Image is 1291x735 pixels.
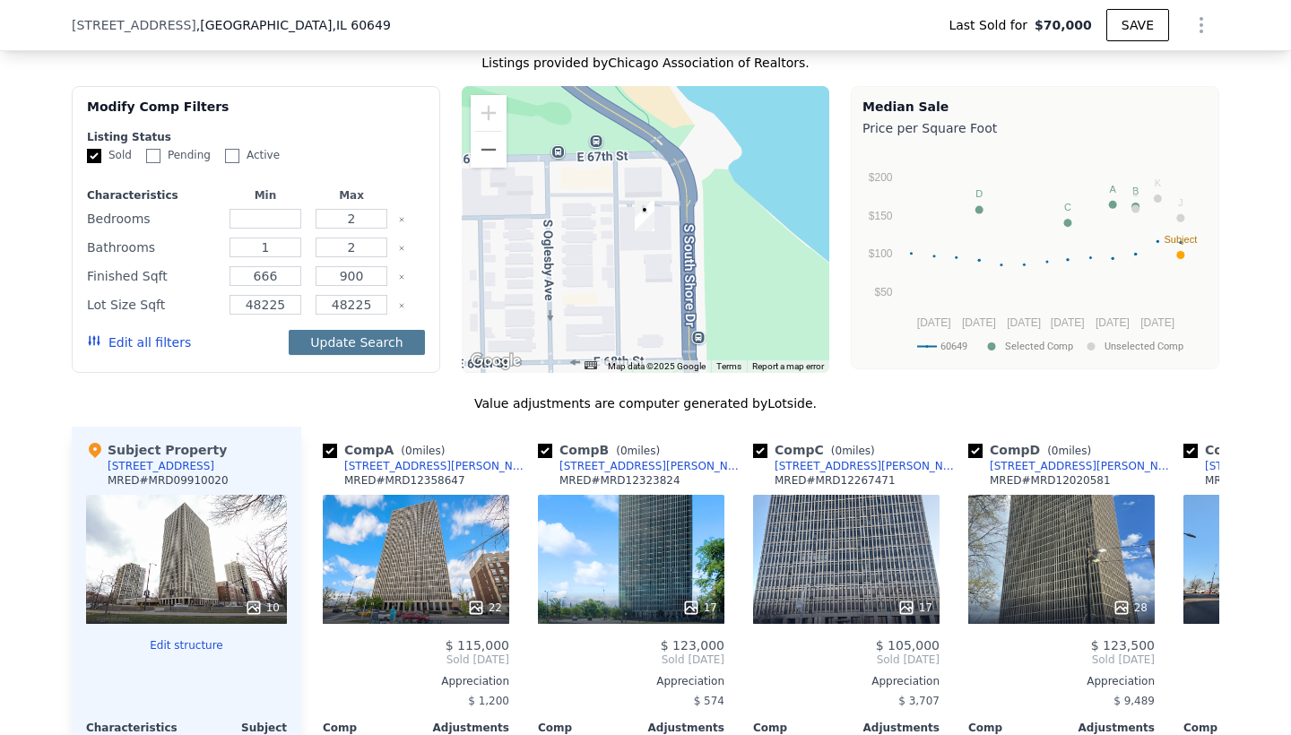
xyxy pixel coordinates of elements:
div: MRED # MRD12323824 [559,473,680,488]
button: Clear [398,302,405,309]
text: A [1109,184,1116,195]
label: Pending [146,148,211,163]
svg: A chart. [862,141,1208,365]
button: SAVE [1106,9,1169,41]
div: Appreciation [753,674,940,688]
text: B [1132,186,1139,196]
div: Comp [753,721,846,735]
span: $ 115,000 [446,638,509,653]
div: Comp B [538,441,667,459]
span: ( miles) [609,445,667,457]
span: , [GEOGRAPHIC_DATA] [196,16,391,34]
div: Max [312,188,391,203]
button: Update Search [289,330,424,355]
span: Map data ©2025 Google [608,361,706,371]
text: [DATE] [1007,316,1041,329]
text: $50 [874,286,892,298]
input: Pending [146,149,160,163]
text: $100 [869,247,893,260]
div: MRED # MRD09910020 [108,473,229,488]
div: Characteristics [87,188,219,203]
text: Unselected Comp [1105,341,1183,352]
span: 0 [835,445,842,457]
text: $150 [869,210,893,222]
div: MRED # MRD12358647 [344,473,465,488]
span: Sold [DATE] [753,653,940,667]
a: [STREET_ADDRESS][PERSON_NAME] [323,459,531,473]
button: Zoom out [471,132,507,168]
text: J [1178,197,1183,208]
span: Sold [DATE] [323,653,509,667]
span: $70,000 [1035,16,1092,34]
div: [STREET_ADDRESS] [108,459,214,473]
span: 0 [620,445,628,457]
img: Google [466,350,525,373]
div: Adjustments [631,721,724,735]
a: [STREET_ADDRESS][PERSON_NAME] [968,459,1176,473]
text: [DATE] [1096,316,1130,329]
div: Adjustments [416,721,509,735]
div: Subject Property [86,441,227,459]
div: Comp C [753,441,882,459]
div: 6700 S South Shore Dr 8 E [635,201,654,231]
span: Last Sold for [949,16,1035,34]
a: Open this area in Google Maps (opens a new window) [466,350,525,373]
div: Comp [968,721,1061,735]
div: [STREET_ADDRESS][PERSON_NAME] [990,459,1176,473]
text: $200 [869,171,893,184]
div: 22 [467,599,502,617]
span: ( miles) [394,445,452,457]
button: Clear [398,273,405,281]
div: Comp [538,721,631,735]
div: 17 [682,599,717,617]
span: 0 [405,445,412,457]
input: Sold [87,149,101,163]
div: Subject [186,721,287,735]
span: $ 123,500 [1091,638,1155,653]
span: $ 3,707 [898,695,940,707]
div: 28 [1113,599,1148,617]
div: Appreciation [968,674,1155,688]
button: Edit all filters [87,333,191,351]
text: [DATE] [917,316,951,329]
button: Clear [398,216,405,223]
text: [DATE] [962,316,996,329]
a: Report a map error [752,361,824,371]
div: Value adjustments are computer generated by Lotside . [72,394,1219,412]
button: Zoom in [471,95,507,131]
a: Terms [716,361,741,371]
div: Bathrooms [87,235,219,260]
span: [STREET_ADDRESS] [72,16,196,34]
div: Median Sale [862,98,1208,116]
div: Comp D [968,441,1098,459]
text: D [975,188,983,199]
input: Active [225,149,239,163]
text: C [1064,202,1071,212]
div: Characteristics [86,721,186,735]
div: [STREET_ADDRESS][PERSON_NAME] [344,459,531,473]
div: Listings provided by Chicago Association of Realtors . [72,54,1219,72]
text: L [1133,187,1139,198]
div: MRED # MRD12020581 [990,473,1111,488]
div: Finished Sqft [87,264,219,289]
div: Comp A [323,441,452,459]
a: [STREET_ADDRESS][PERSON_NAME] [538,459,746,473]
div: Listing Status [87,130,425,144]
text: Selected Comp [1005,341,1073,352]
span: ( miles) [824,445,882,457]
span: $ 123,000 [661,638,724,653]
div: Appreciation [538,674,724,688]
span: , IL 60649 [332,18,390,32]
button: Clear [398,245,405,252]
div: MRED # MRD12267471 [775,473,896,488]
div: Adjustments [846,721,940,735]
div: Comp [323,721,416,735]
label: Active [225,148,280,163]
span: Sold [DATE] [538,653,724,667]
div: Lot Size Sqft [87,292,219,317]
div: Adjustments [1061,721,1155,735]
div: Bedrooms [87,206,219,231]
span: $ 105,000 [876,638,940,653]
span: $ 9,489 [1113,695,1155,707]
